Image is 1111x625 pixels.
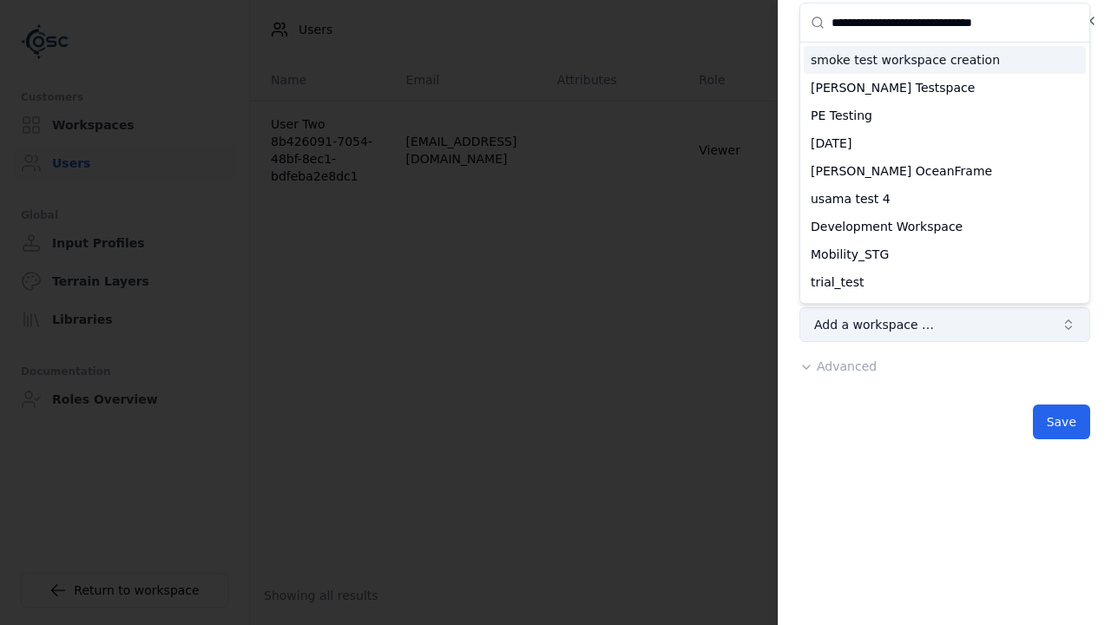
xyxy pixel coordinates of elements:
div: Suggestions [800,43,1089,303]
div: Mobility_STG [804,240,1086,268]
div: smoke test workspace creation [804,46,1086,74]
div: [DATE] [804,129,1086,157]
div: [PERSON_NAME] OceanFrame [804,157,1086,185]
div: [PERSON_NAME] Testspace [804,74,1086,102]
div: Assets [804,296,1086,324]
div: trial_test [804,268,1086,296]
div: usama test 4 [804,185,1086,213]
div: PE Testing [804,102,1086,129]
div: Development Workspace [804,213,1086,240]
